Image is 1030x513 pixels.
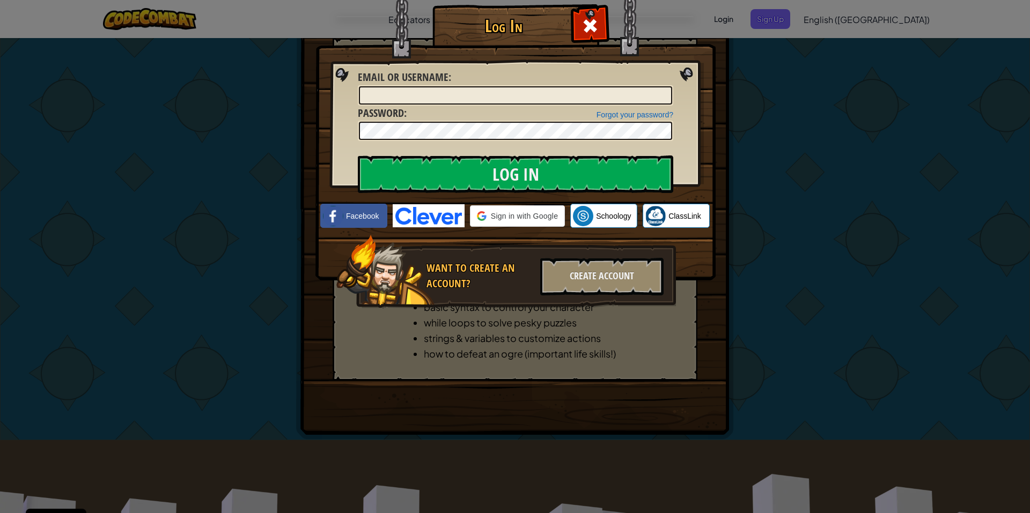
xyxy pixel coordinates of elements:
img: clever-logo-blue.png [393,204,465,227]
a: Forgot your password? [597,110,673,119]
label: : [358,70,451,85]
span: Schoology [596,211,631,221]
img: facebook_small.png [323,206,343,226]
div: Want to create an account? [426,261,534,291]
div: Create Account [540,258,664,295]
label: : [358,106,407,121]
img: schoology.png [573,206,593,226]
span: Password [358,106,404,120]
img: classlink-logo-small.png [645,206,666,226]
span: Facebook [346,211,379,221]
input: Log In [358,155,673,193]
span: ClassLink [668,211,701,221]
h1: Log In [435,17,572,35]
span: Sign in with Google [491,211,558,221]
div: Sign in with Google [470,205,565,227]
span: Email or Username [358,70,448,84]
